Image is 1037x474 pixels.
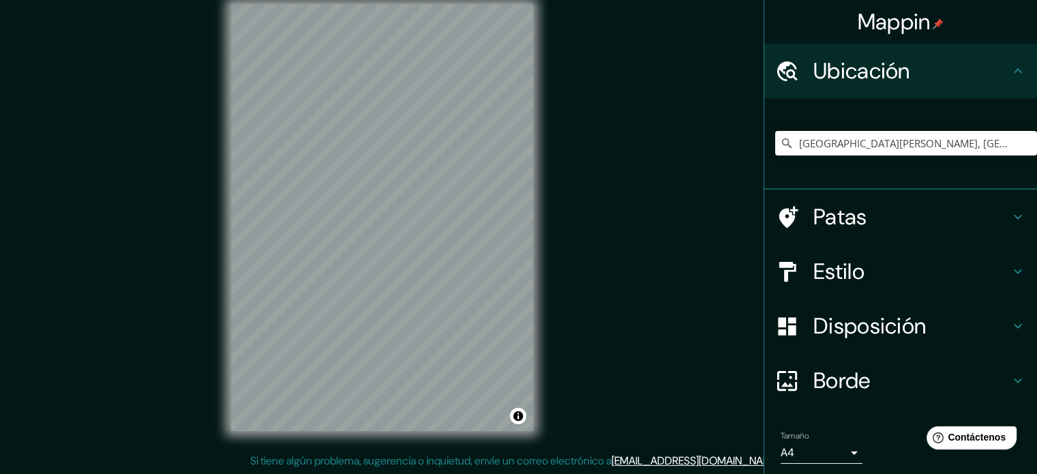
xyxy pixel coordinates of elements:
button: Activar o desactivar atribución [510,408,526,424]
font: Si tiene algún problema, sugerencia o inquietud, envíe un correo electrónico a [250,454,612,468]
font: Estilo [813,257,865,286]
font: Patas [813,203,867,231]
iframe: Lanzador de widgets de ayuda [916,421,1022,459]
font: Ubicación [813,57,910,85]
div: Disposición [764,299,1037,353]
div: Borde [764,353,1037,408]
div: Patas [764,190,1037,244]
font: Disposición [813,312,926,340]
input: Elige tu ciudad o zona [775,131,1037,155]
a: [EMAIL_ADDRESS][DOMAIN_NAME] [612,454,780,468]
div: Ubicación [764,44,1037,98]
font: Tamaño [781,430,809,441]
font: Mappin [858,8,931,36]
font: A4 [781,445,794,460]
div: Estilo [764,244,1037,299]
font: Borde [813,366,871,395]
img: pin-icon.png [933,18,944,29]
div: A4 [781,442,862,464]
canvas: Mapa [231,4,533,431]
